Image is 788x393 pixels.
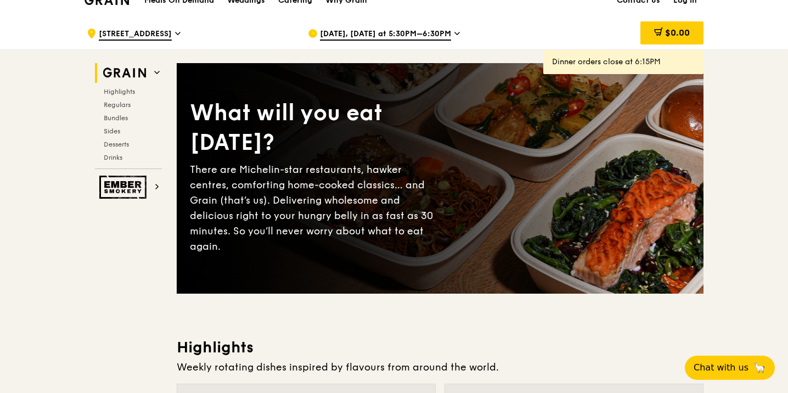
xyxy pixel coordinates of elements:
[104,114,128,122] span: Bundles
[99,29,172,41] span: [STREET_ADDRESS]
[99,176,150,199] img: Ember Smokery web logo
[694,361,748,374] span: Chat with us
[753,361,766,374] span: 🦙
[99,63,150,83] img: Grain web logo
[177,360,703,375] div: Weekly rotating dishes inspired by flavours from around the world.
[190,98,440,158] div: What will you eat [DATE]?
[177,338,703,357] h3: Highlights
[104,88,135,96] span: Highlights
[104,101,131,109] span: Regulars
[190,162,440,254] div: There are Michelin-star restaurants, hawker centres, comforting home-cooked classics… and Grain (...
[552,57,695,68] div: Dinner orders close at 6:15PM
[665,27,690,38] span: $0.00
[320,29,451,41] span: [DATE], [DATE] at 5:30PM–6:30PM
[104,141,129,148] span: Desserts
[104,127,120,135] span: Sides
[104,154,122,161] span: Drinks
[685,356,775,380] button: Chat with us🦙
